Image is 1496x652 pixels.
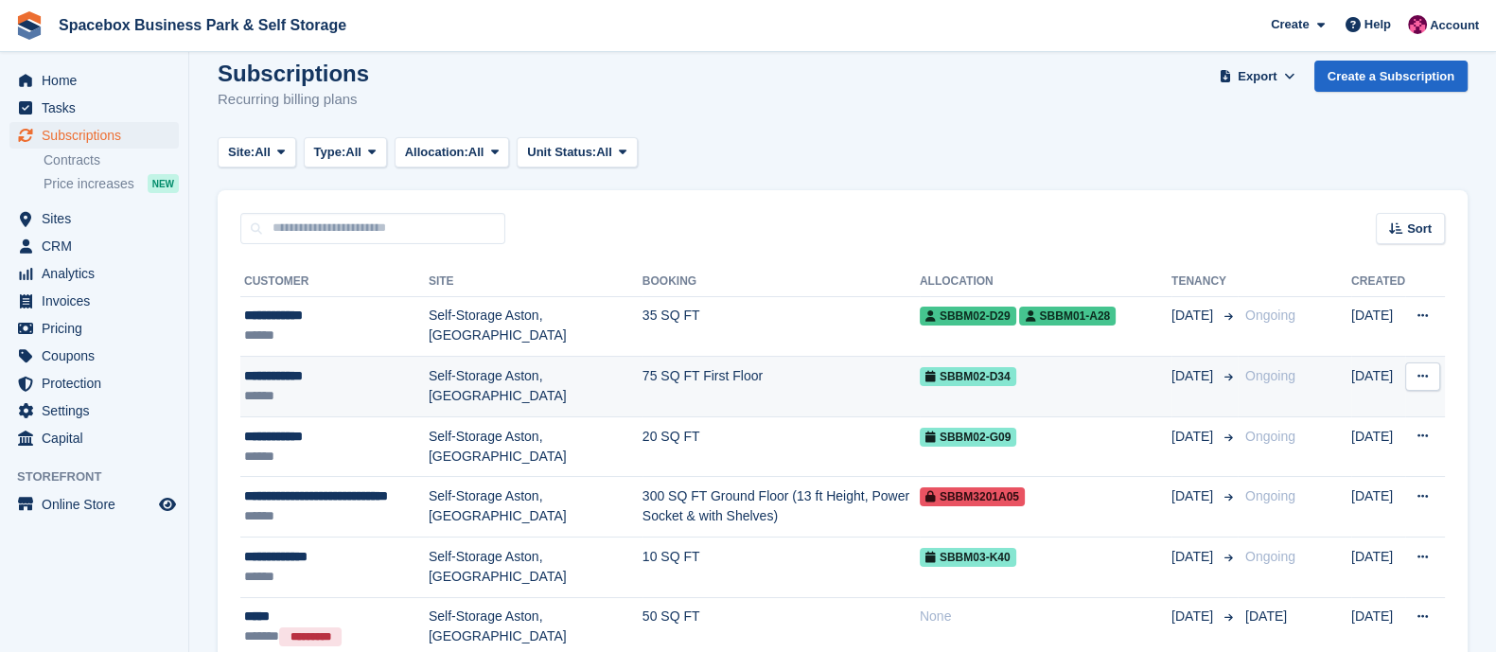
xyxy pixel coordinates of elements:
p: Recurring billing plans [218,89,369,111]
td: [DATE] [1351,416,1405,477]
span: Help [1364,15,1391,34]
a: menu [9,122,179,149]
span: SBBM03-K40 [920,548,1016,567]
a: menu [9,397,179,424]
h1: Subscriptions [218,61,369,86]
span: Sort [1407,220,1432,238]
span: [DATE] [1171,607,1217,626]
span: [DATE] [1171,366,1217,386]
td: 10 SQ FT [642,537,920,598]
span: Pricing [42,315,155,342]
span: Unit Status: [527,143,596,162]
a: menu [9,233,179,259]
span: SBBM02-D29 [920,307,1016,326]
a: menu [9,288,179,314]
td: Self-Storage Aston, [GEOGRAPHIC_DATA] [429,357,642,417]
span: Type: [314,143,346,162]
a: Preview store [156,493,179,516]
span: All [255,143,271,162]
th: Customer [240,267,429,297]
img: stora-icon-8386f47178a22dfd0bd8f6a31ec36ba5ce8667c1dd55bd0f319d3a0aa187defe.svg [15,11,44,40]
span: Ongoing [1245,368,1295,383]
td: [DATE] [1351,537,1405,598]
span: SBBM02-G09 [920,428,1016,447]
span: Invoices [42,288,155,314]
span: All [468,143,484,162]
th: Allocation [920,267,1171,297]
a: menu [9,205,179,232]
span: Site: [228,143,255,162]
span: Analytics [42,260,155,287]
span: Settings [42,397,155,424]
span: [DATE] [1245,608,1287,624]
span: Create [1271,15,1309,34]
span: Price increases [44,175,134,193]
span: Capital [42,425,155,451]
th: Created [1351,267,1405,297]
button: Unit Status: All [517,137,637,168]
button: Type: All [304,137,387,168]
a: menu [9,260,179,287]
span: Online Store [42,491,155,518]
td: [DATE] [1351,296,1405,357]
td: 75 SQ FT First Floor [642,357,920,417]
span: Export [1238,67,1276,86]
a: Price increases NEW [44,173,179,194]
a: menu [9,95,179,121]
span: Account [1430,16,1479,35]
span: SBBM02-D34 [920,367,1016,386]
th: Tenancy [1171,267,1238,297]
span: Ongoing [1245,488,1295,503]
td: [DATE] [1351,477,1405,537]
span: [DATE] [1171,547,1217,567]
span: Sites [42,205,155,232]
span: [DATE] [1171,486,1217,506]
a: menu [9,370,179,396]
td: Self-Storage Aston, [GEOGRAPHIC_DATA] [429,537,642,598]
button: Export [1216,61,1299,92]
a: menu [9,425,179,451]
a: Contracts [44,151,179,169]
a: Spacebox Business Park & Self Storage [51,9,354,41]
span: CRM [42,233,155,259]
span: SBBM3201A05 [920,487,1025,506]
div: None [920,607,1171,626]
div: NEW [148,174,179,193]
span: Coupons [42,343,155,369]
span: Storefront [17,467,188,486]
a: Create a Subscription [1314,61,1468,92]
td: 20 SQ FT [642,416,920,477]
td: Self-Storage Aston, [GEOGRAPHIC_DATA] [429,296,642,357]
td: [DATE] [1351,357,1405,417]
a: menu [9,343,179,369]
a: menu [9,315,179,342]
span: Ongoing [1245,549,1295,564]
span: Home [42,67,155,94]
span: Allocation: [405,143,468,162]
th: Booking [642,267,920,297]
span: SBBM01-A28 [1019,307,1116,326]
span: Tasks [42,95,155,121]
a: menu [9,67,179,94]
span: All [345,143,361,162]
button: Site: All [218,137,296,168]
a: menu [9,491,179,518]
span: Ongoing [1245,429,1295,444]
td: 300 SQ FT Ground Floor (13 ft Height, Power Socket & with Shelves) [642,477,920,537]
td: 35 SQ FT [642,296,920,357]
span: [DATE] [1171,306,1217,326]
td: Self-Storage Aston, [GEOGRAPHIC_DATA] [429,416,642,477]
span: All [596,143,612,162]
span: Protection [42,370,155,396]
button: Allocation: All [395,137,510,168]
span: [DATE] [1171,427,1217,447]
th: Site [429,267,642,297]
span: Ongoing [1245,308,1295,323]
img: Avishka Chauhan [1408,15,1427,34]
span: Subscriptions [42,122,155,149]
td: Self-Storage Aston, [GEOGRAPHIC_DATA] [429,477,642,537]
